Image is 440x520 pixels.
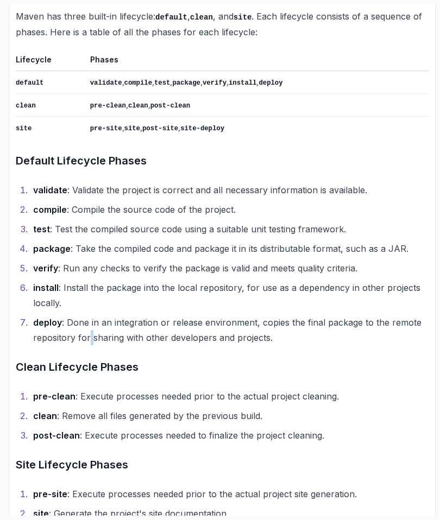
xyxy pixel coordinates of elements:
[33,263,58,274] strong: verify
[33,224,50,234] strong: test
[150,102,191,110] code: post-clean
[33,243,71,254] strong: package
[259,79,282,87] code: deploy
[30,428,429,443] li: : Execute processes needed to finalize the project cleaning.
[86,53,429,71] th: Phases
[33,204,67,215] strong: compile
[128,102,148,110] code: clean
[30,182,429,198] li: : Validate the project is correct and all necessary information is available.
[16,125,32,132] code: site
[33,430,80,441] strong: post-clean
[124,125,140,132] code: site
[30,261,429,276] li: : Run any checks to verify the package is valid and meets quality criteria.
[30,241,429,256] li: : Take the compiled code and package it in its distributable format, such as a JAR.
[33,410,57,421] strong: clean
[16,358,429,376] h3: Clean Lifecycle Phases
[90,102,126,110] code: pre-clean
[203,79,227,87] code: verify
[30,389,429,404] li: : Execute processes needed prior to the actual project cleaning.
[30,315,429,345] li: : Done in an integration or release environment, copies the final package to the remote repositor...
[30,221,429,237] li: : Test the compiled source code using a suitable unit testing framework.
[86,93,429,116] td: , ,
[16,456,429,473] h3: Site Lifecycle Phases
[155,13,187,22] code: default
[229,79,256,87] code: install
[172,79,200,87] code: package
[33,282,59,293] strong: install
[90,125,122,132] code: pre-site
[16,79,43,87] code: default
[33,391,76,402] strong: pre-clean
[30,408,429,423] li: : Remove all files generated by the previous build.
[180,125,224,132] code: site-deploy
[124,79,152,87] code: compile
[16,9,429,40] p: Maven has three built-in lifecycle: , , and . Each lifecycle consists of a sequence of phases. He...
[16,152,429,169] h3: Default Lifecycle Phases
[86,116,429,139] td: , , ,
[234,13,252,22] code: site
[190,13,213,22] code: clean
[30,202,429,217] li: : Compile the source code of the project.
[16,53,86,71] th: Lifecycle
[33,185,67,195] strong: validate
[33,508,49,519] strong: site
[86,71,429,93] td: , , , , , ,
[90,79,122,87] code: validate
[16,102,36,110] code: clean
[33,317,62,328] strong: deploy
[30,280,429,310] li: : Install the package into the local repository, for use as a dependency in other projects locally.
[142,125,178,132] code: post-site
[30,486,429,502] li: : Execute processes needed prior to the actual project site generation.
[33,489,67,499] strong: pre-site
[154,79,170,87] code: test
